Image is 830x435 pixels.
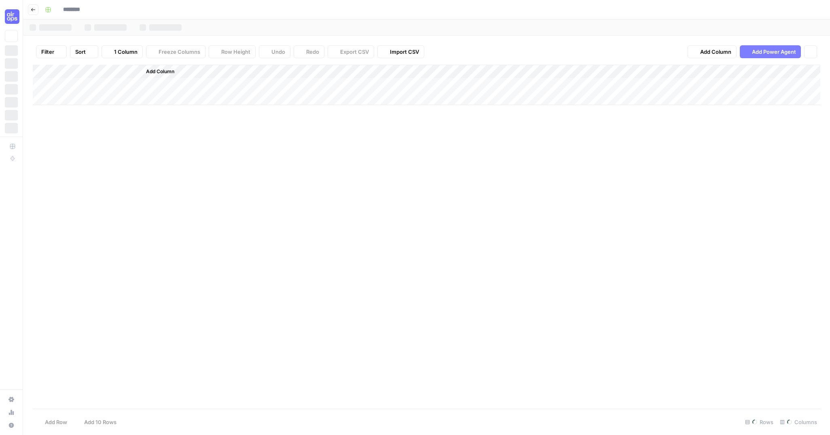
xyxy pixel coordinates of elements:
button: Help + Support [5,419,18,432]
button: Import CSV [377,45,424,58]
span: Add Power Agent [752,48,796,56]
span: 1 Column [114,48,138,56]
button: Add Column [688,45,737,58]
a: Settings [5,393,18,406]
span: Add Row [45,418,67,426]
button: Sort [70,45,98,58]
span: Import CSV [390,48,419,56]
span: Undo [271,48,285,56]
span: Redo [306,48,319,56]
div: Rows [742,416,777,429]
span: Export CSV [340,48,369,56]
img: Cohort 5 Logo [5,9,19,24]
span: Freeze Columns [159,48,200,56]
button: Add 10 Rows [72,416,121,429]
span: Filter [41,48,54,56]
button: 1 Column [102,45,143,58]
button: Filter [36,45,67,58]
button: Add Row [33,416,72,429]
button: Redo [294,45,324,58]
button: Row Height [209,45,256,58]
span: Add Column [700,48,731,56]
button: Undo [259,45,290,58]
span: Add Column [146,68,174,75]
a: Usage [5,406,18,419]
button: Add Power Agent [740,45,801,58]
button: Freeze Columns [146,45,205,58]
span: Sort [75,48,86,56]
span: Row Height [221,48,250,56]
div: Columns [777,416,820,429]
button: Workspace: Cohort 5 [5,6,18,27]
button: Export CSV [328,45,374,58]
span: Add 10 Rows [84,418,116,426]
button: Add Column [136,66,178,77]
